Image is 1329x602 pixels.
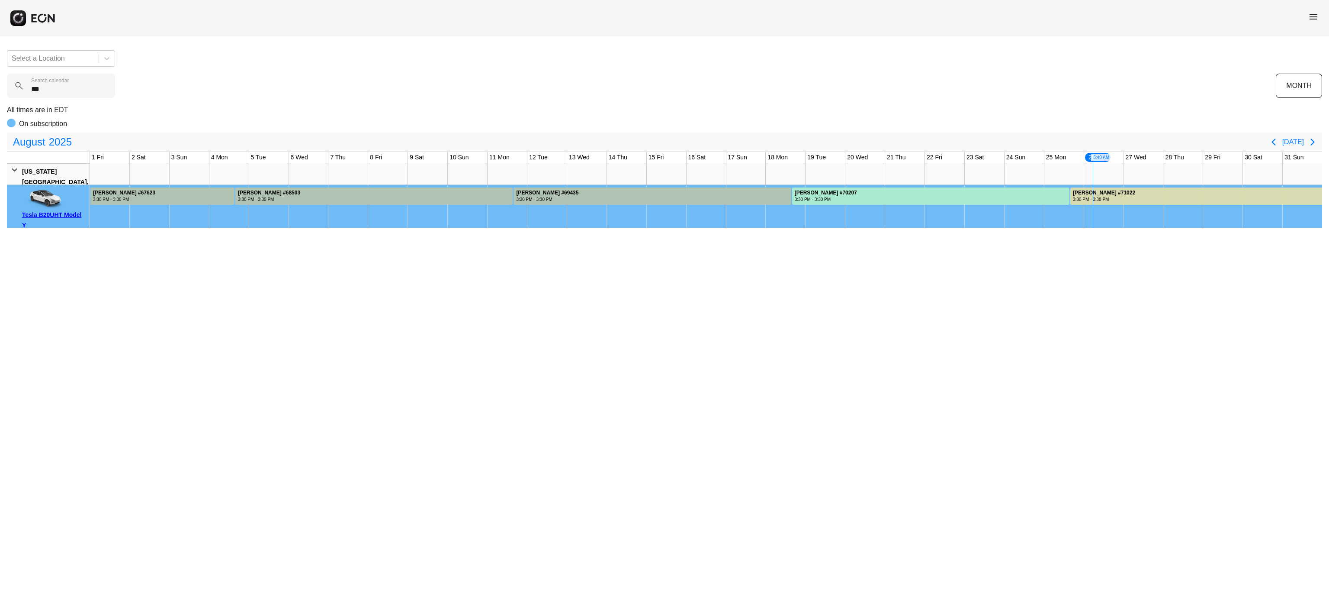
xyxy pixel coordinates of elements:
div: 8 Fri [368,152,384,163]
div: 27 Wed [1124,152,1148,163]
div: 3:30 PM - 3:30 PM [516,196,578,203]
div: Rented for 7 days by Anthonysia FairleyMack Current status is verified [1070,185,1323,205]
div: 19 Tue [806,152,828,163]
div: 7 Thu [328,152,347,163]
div: 3:30 PM - 3:30 PM [1073,196,1135,203]
div: 2 Sat [130,152,148,163]
span: August [11,133,47,151]
button: [DATE] [1282,134,1304,150]
div: 31 Sun [1283,152,1305,163]
div: [PERSON_NAME] #67623 [93,190,155,196]
div: 18 Mon [766,152,790,163]
div: 16 Sat [687,152,707,163]
div: [PERSON_NAME] #70207 [795,190,857,196]
div: 24 Sun [1005,152,1027,163]
p: On subscription [19,119,67,129]
div: 9 Sat [408,152,426,163]
div: Rented for 7 days by Anthonysia FairleyMack Current status is completed [235,185,513,205]
div: Rented for 7 days by Anthonysia FairleyMack Current status is rental [792,185,1070,205]
div: 10 Sun [448,152,470,163]
button: Previous page [1265,133,1282,151]
div: 5 Tue [249,152,268,163]
div: 20 Wed [845,152,870,163]
button: August2025 [8,133,77,151]
div: 14 Thu [607,152,629,163]
div: 30 Sat [1243,152,1264,163]
div: Rented for 7 days by Anthonysia FairleyMack Current status is completed [513,185,791,205]
div: 3:30 PM - 3:30 PM [795,196,857,203]
div: 28 Thu [1163,152,1185,163]
div: 23 Sat [965,152,986,163]
div: 11 Mon [488,152,511,163]
div: 26 Tue [1084,152,1111,163]
div: 15 Fri [647,152,666,163]
div: 4 Mon [209,152,230,163]
button: Next page [1304,133,1321,151]
span: 2025 [47,133,74,151]
div: 6 Wed [289,152,310,163]
div: 3:30 PM - 3:30 PM [238,196,300,203]
div: 1 Fri [90,152,106,163]
div: 29 Fri [1203,152,1222,163]
div: 17 Sun [726,152,749,163]
div: [PERSON_NAME] #68503 [238,190,300,196]
div: Tesla B20UHT Model Y [22,210,87,230]
div: 25 Mon [1044,152,1068,163]
div: [PERSON_NAME] #71022 [1073,190,1135,196]
label: Search calendar [31,77,69,84]
div: 21 Thu [885,152,907,163]
span: menu [1308,12,1319,22]
div: 3 Sun [170,152,189,163]
div: 12 Tue [527,152,549,163]
div: 13 Wed [567,152,591,163]
div: 3:30 PM - 3:30 PM [93,196,155,203]
img: car [22,188,65,210]
div: 22 Fri [925,152,944,163]
button: MONTH [1276,74,1322,98]
p: All times are in EDT [7,105,1322,115]
div: [US_STATE][GEOGRAPHIC_DATA], [GEOGRAPHIC_DATA] [22,166,88,197]
div: Rented for 7 days by Anthonysia FairleyMack Current status is completed [90,185,235,205]
div: [PERSON_NAME] #69435 [516,190,578,196]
